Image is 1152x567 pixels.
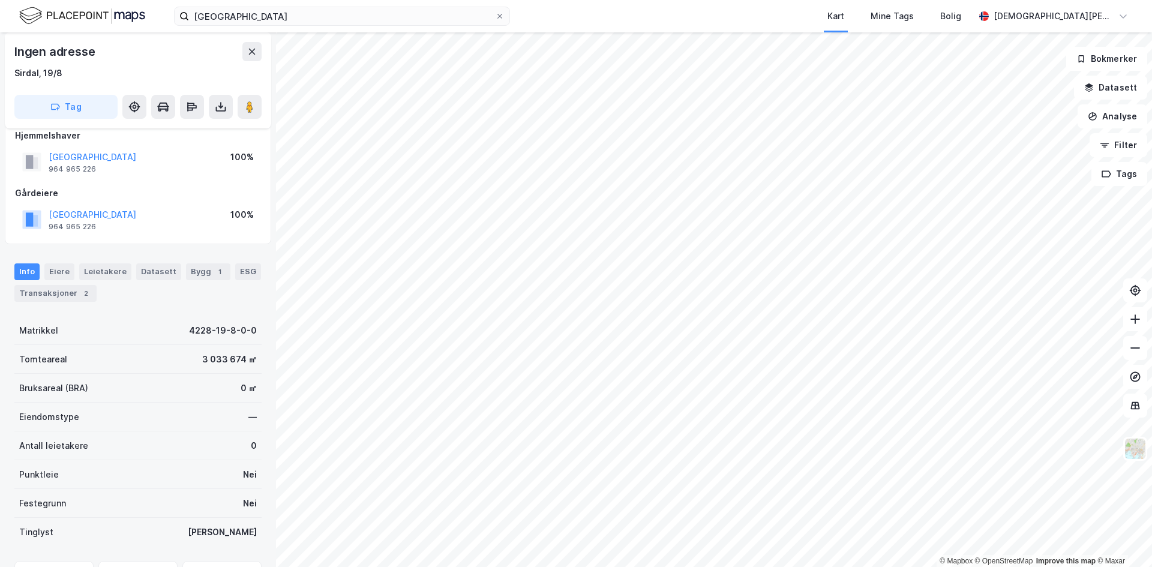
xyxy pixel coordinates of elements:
[189,323,257,338] div: 4228-19-8-0-0
[49,222,96,232] div: 964 965 226
[1066,47,1147,71] button: Bokmerker
[19,323,58,338] div: Matrikkel
[44,263,74,280] div: Eiere
[14,66,62,80] div: Sirdal, 19/8
[79,263,131,280] div: Leietakere
[214,266,226,278] div: 1
[871,9,914,23] div: Mine Tags
[251,439,257,453] div: 0
[189,7,495,25] input: Søk på adresse, matrikkel, gårdeiere, leietakere eller personer
[14,42,97,61] div: Ingen adresse
[186,263,230,280] div: Bygg
[1074,76,1147,100] button: Datasett
[19,467,59,482] div: Punktleie
[19,496,66,511] div: Festegrunn
[49,164,96,174] div: 964 965 226
[940,9,961,23] div: Bolig
[19,352,67,367] div: Tomteareal
[827,9,844,23] div: Kart
[243,467,257,482] div: Nei
[19,5,145,26] img: logo.f888ab2527a4732fd821a326f86c7f29.svg
[1036,557,1096,565] a: Improve this map
[19,381,88,395] div: Bruksareal (BRA)
[1124,437,1147,460] img: Z
[14,285,97,302] div: Transaksjoner
[15,186,261,200] div: Gårdeiere
[1092,509,1152,567] div: Kontrollprogram for chat
[994,9,1114,23] div: [DEMOGRAPHIC_DATA][PERSON_NAME][DEMOGRAPHIC_DATA]
[975,557,1033,565] a: OpenStreetMap
[235,263,261,280] div: ESG
[19,410,79,424] div: Eiendomstype
[188,525,257,539] div: [PERSON_NAME]
[230,208,254,222] div: 100%
[14,95,118,119] button: Tag
[202,352,257,367] div: 3 033 674 ㎡
[940,557,973,565] a: Mapbox
[1090,133,1147,157] button: Filter
[248,410,257,424] div: —
[136,263,181,280] div: Datasett
[1078,104,1147,128] button: Analyse
[1092,509,1152,567] iframe: Chat Widget
[15,128,261,143] div: Hjemmelshaver
[1091,162,1147,186] button: Tags
[19,439,88,453] div: Antall leietakere
[80,287,92,299] div: 2
[230,150,254,164] div: 100%
[19,525,53,539] div: Tinglyst
[243,496,257,511] div: Nei
[241,381,257,395] div: 0 ㎡
[14,263,40,280] div: Info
